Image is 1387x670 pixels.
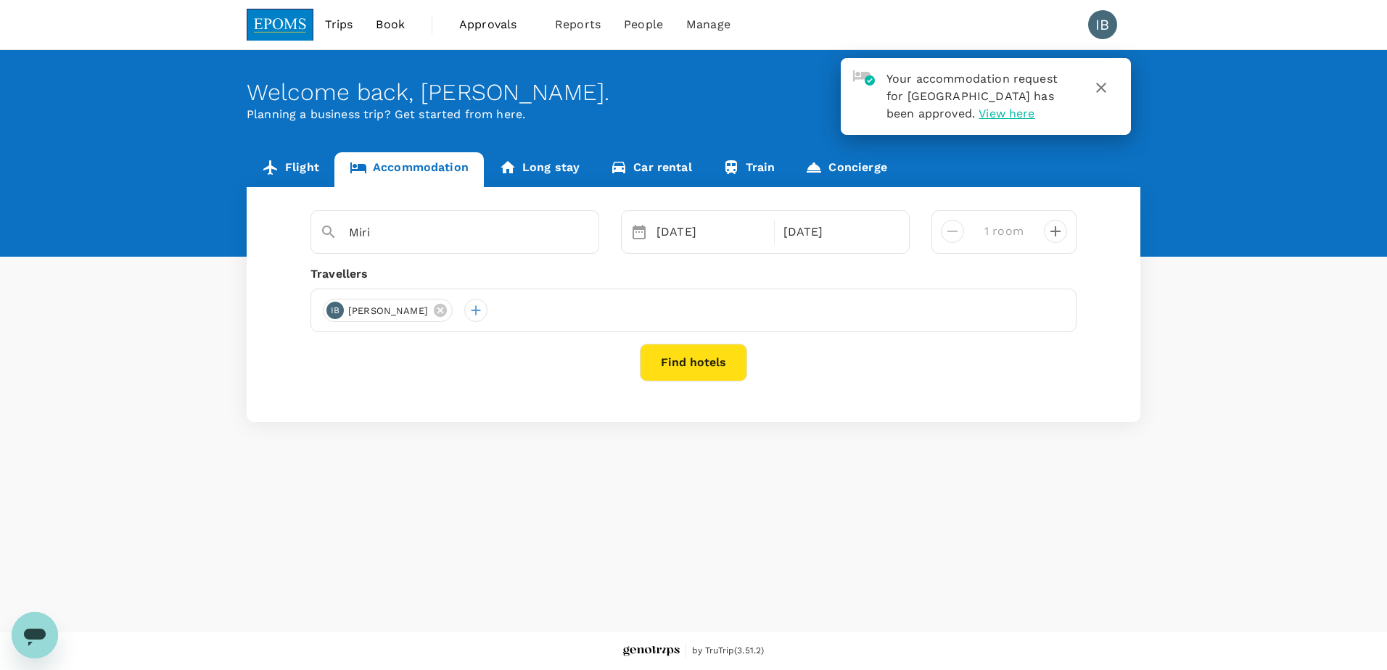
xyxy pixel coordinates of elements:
[326,302,344,319] div: IB
[323,299,453,322] div: IB[PERSON_NAME]
[376,16,405,33] span: Book
[778,218,898,247] div: [DATE]
[247,106,1140,123] p: Planning a business trip? Get started from here.
[790,152,902,187] a: Concierge
[686,16,730,33] span: Manage
[325,16,353,33] span: Trips
[310,265,1077,283] div: Travellers
[339,304,437,318] span: [PERSON_NAME]
[640,344,747,381] button: Find hotels
[1044,220,1067,243] button: decrease
[12,612,58,658] iframe: Button to launch messaging window
[555,16,601,33] span: Reports
[979,107,1034,120] span: View here
[692,644,765,658] span: by TruTrip ( 3.51.2 )
[853,70,875,86] img: hotel-approved
[484,152,595,187] a: Long stay
[459,16,532,33] span: Approvals
[334,152,484,187] a: Accommodation
[1088,10,1117,39] div: IB
[247,152,334,187] a: Flight
[651,218,771,247] div: [DATE]
[707,152,791,187] a: Train
[588,231,591,234] button: Open
[595,152,707,187] a: Car rental
[624,16,663,33] span: People
[247,9,313,41] img: EPOMS SDN BHD
[886,72,1058,120] span: Your accommodation request for [GEOGRAPHIC_DATA] has been approved.
[247,79,1140,106] div: Welcome back , [PERSON_NAME] .
[976,220,1032,243] input: Add rooms
[349,221,549,244] input: Search cities, hotels, work locations
[623,646,680,657] img: Genotrips - EPOMS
